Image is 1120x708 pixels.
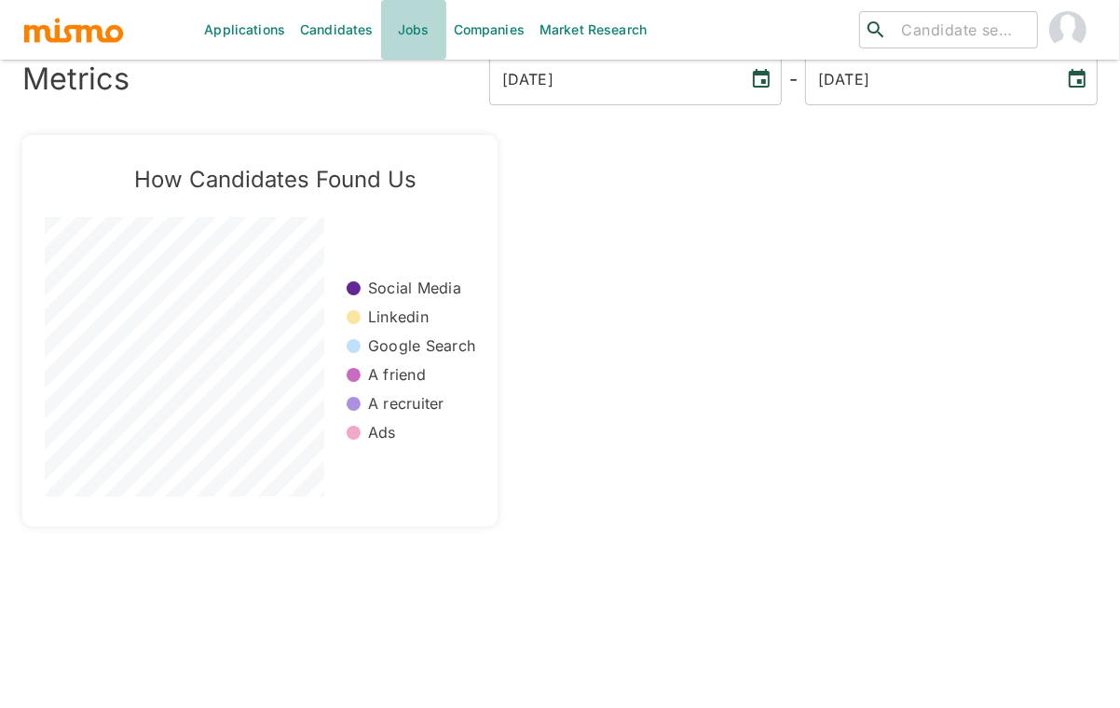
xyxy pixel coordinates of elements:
[789,64,798,94] h6: -
[75,165,475,195] h5: How Candidates Found Us
[1059,61,1096,98] button: Choose date, selected date is Sep 3, 2025
[22,16,125,44] img: logo
[895,17,1030,43] input: Candidate search
[368,364,426,386] p: A friend
[805,53,1051,105] input: MM/DD/YYYY
[368,393,444,415] p: A recruiter
[489,53,735,105] input: MM/DD/YYYY
[368,278,461,299] p: Social Media
[368,422,396,443] p: Ads
[22,61,130,97] h3: Metrics
[368,335,475,357] p: Google Search
[368,306,429,328] p: Linkedin
[743,61,780,98] button: Choose date, selected date is Sep 3, 2022
[1049,11,1086,48] img: Carmen Vilachá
